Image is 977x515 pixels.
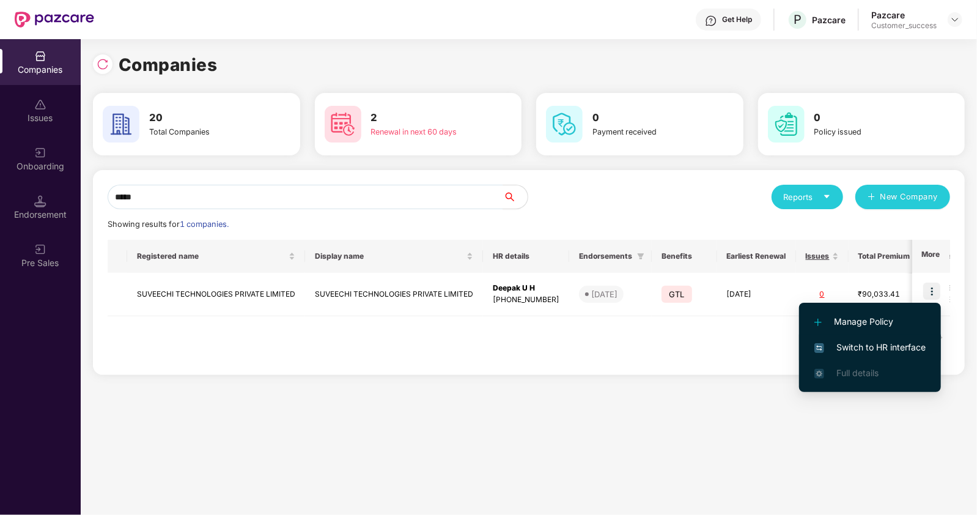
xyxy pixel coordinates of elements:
[858,251,910,261] span: Total Premium
[137,251,286,261] span: Registered name
[127,240,305,273] th: Registered name
[149,110,254,126] h3: 20
[812,14,846,26] div: Pazcare
[814,319,822,326] img: svg+xml;base64,PHN2ZyB4bWxucz0iaHR0cDovL3d3dy53My5vcmcvMjAwMC9zdmciIHdpZHRoPSIxMi4yMDEiIGhlaWdodD...
[794,12,802,27] span: P
[823,193,831,201] span: caret-down
[483,240,569,273] th: HR details
[637,253,644,260] span: filter
[717,273,796,316] td: [DATE]
[868,193,876,202] span: plus
[722,15,752,24] div: Get Help
[34,147,46,159] img: svg+xml;base64,PHN2ZyB3aWR0aD0iMjAiIGhlaWdodD0iMjAiIHZpZXdCb3g9IjAgMCAyMCAyMCIgZmlsbD0ibm9uZSIgeG...
[717,240,796,273] th: Earliest Renewal
[305,273,483,316] td: SUVEECHI TECHNOLOGIES PRIVATE LIMITED
[814,341,926,354] span: Switch to HR interface
[814,343,824,353] img: svg+xml;base64,PHN2ZyB4bWxucz0iaHR0cDovL3d3dy53My5vcmcvMjAwMC9zdmciIHdpZHRoPSIxNiIgaGVpZ2h0PSIxNi...
[493,283,559,294] div: Deepak U H
[912,240,950,273] th: More
[806,289,839,300] div: 0
[814,110,920,126] h3: 0
[371,110,476,126] h3: 2
[635,249,647,264] span: filter
[503,185,528,209] button: search
[180,220,229,229] span: 1 companies.
[858,289,920,300] div: ₹90,033.41
[15,12,94,28] img: New Pazcare Logo
[108,220,229,229] span: Showing results for
[855,185,950,209] button: plusNew Company
[592,126,698,138] div: Payment received
[652,240,717,273] th: Benefits
[305,240,483,273] th: Display name
[871,21,937,31] div: Customer_success
[325,106,361,143] img: svg+xml;base64,PHN2ZyB4bWxucz0iaHR0cDovL3d3dy53My5vcmcvMjAwMC9zdmciIHdpZHRoPSI2MCIgaGVpZ2h0PSI2MC...
[97,58,109,70] img: svg+xml;base64,PHN2ZyBpZD0iUmVsb2FkLTMyeDMyIiB4bWxucz0iaHR0cDovL3d3dy53My5vcmcvMjAwMC9zdmciIHdpZH...
[34,243,46,256] img: svg+xml;base64,PHN2ZyB3aWR0aD0iMjAiIGhlaWdodD0iMjAiIHZpZXdCb3g9IjAgMCAyMCAyMCIgZmlsbD0ibm9uZSIgeG...
[880,191,938,203] span: New Company
[34,50,46,62] img: svg+xml;base64,PHN2ZyBpZD0iQ29tcGFuaWVzIiB4bWxucz0iaHR0cDovL3d3dy53My5vcmcvMjAwMC9zdmciIHdpZHRoPS...
[836,368,879,378] span: Full details
[662,286,692,303] span: GTL
[784,191,831,203] div: Reports
[591,288,618,300] div: [DATE]
[923,283,940,300] img: icon
[806,251,830,261] span: Issues
[768,106,805,143] img: svg+xml;base64,PHN2ZyB4bWxucz0iaHR0cDovL3d3dy53My5vcmcvMjAwMC9zdmciIHdpZHRoPSI2MCIgaGVpZ2h0PSI2MC...
[34,195,46,207] img: svg+xml;base64,PHN2ZyB3aWR0aD0iMTQuNSIgaGVpZ2h0PSIxNC41IiB2aWV3Qm94PSIwIDAgMTYgMTYiIGZpbGw9Im5vbm...
[34,98,46,111] img: svg+xml;base64,PHN2ZyBpZD0iSXNzdWVzX2Rpc2FibGVkIiB4bWxucz0iaHR0cDovL3d3dy53My5vcmcvMjAwMC9zdmciIH...
[546,106,583,143] img: svg+xml;base64,PHN2ZyB4bWxucz0iaHR0cDovL3d3dy53My5vcmcvMjAwMC9zdmciIHdpZHRoPSI2MCIgaGVpZ2h0PSI2MC...
[149,126,254,138] div: Total Companies
[579,251,632,261] span: Endorsements
[950,15,960,24] img: svg+xml;base64,PHN2ZyBpZD0iRHJvcGRvd24tMzJ4MzIiIHhtbG5zPSJodHRwOi8vd3d3LnczLm9yZy8yMDAwL3N2ZyIgd2...
[705,15,717,27] img: svg+xml;base64,PHN2ZyBpZD0iSGVscC0zMngzMiIgeG1sbnM9Imh0dHA6Ly93d3cudzMub3JnLzIwMDAvc3ZnIiB3aWR0aD...
[503,192,528,202] span: search
[592,110,698,126] h3: 0
[814,369,824,379] img: svg+xml;base64,PHN2ZyB4bWxucz0iaHR0cDovL3d3dy53My5vcmcvMjAwMC9zdmciIHdpZHRoPSIxNi4zNjMiIGhlaWdodD...
[119,51,218,78] h1: Companies
[814,315,926,328] span: Manage Policy
[796,240,849,273] th: Issues
[315,251,464,261] span: Display name
[371,126,476,138] div: Renewal in next 60 days
[871,9,937,21] div: Pazcare
[849,240,929,273] th: Total Premium
[103,106,139,143] img: svg+xml;base64,PHN2ZyB4bWxucz0iaHR0cDovL3d3dy53My5vcmcvMjAwMC9zdmciIHdpZHRoPSI2MCIgaGVpZ2h0PSI2MC...
[127,273,305,316] td: SUVEECHI TECHNOLOGIES PRIVATE LIMITED
[814,126,920,138] div: Policy issued
[493,294,559,306] div: [PHONE_NUMBER]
